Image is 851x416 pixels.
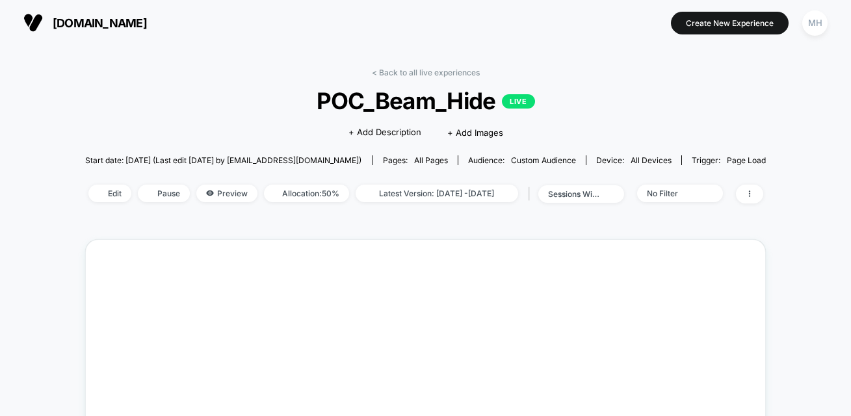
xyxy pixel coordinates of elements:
span: Custom Audience [511,155,576,165]
div: MH [802,10,828,36]
span: Device: [586,155,681,165]
span: + Add Images [447,127,503,138]
div: Audience: [468,155,576,165]
span: all pages [414,155,448,165]
div: No Filter [647,188,699,198]
span: Pause [138,185,190,202]
div: Trigger: [692,155,766,165]
button: Create New Experience [671,12,789,34]
button: MH [798,10,831,36]
span: Start date: [DATE] (Last edit [DATE] by [EMAIL_ADDRESS][DOMAIN_NAME]) [85,155,361,165]
button: [DOMAIN_NAME] [20,12,151,33]
span: POC_Beam_Hide [119,87,732,114]
span: Allocation: 50% [264,185,349,202]
img: Visually logo [23,13,43,32]
span: Latest Version: [DATE] - [DATE] [356,185,518,202]
span: Page Load [727,155,766,165]
p: LIVE [502,94,534,109]
span: Edit [88,185,131,202]
span: all devices [631,155,672,165]
span: Preview [196,185,257,202]
div: sessions with impression [548,189,600,199]
span: | [525,185,538,203]
div: Pages: [383,155,448,165]
span: + Add Description [348,126,421,139]
span: [DOMAIN_NAME] [53,16,147,30]
a: < Back to all live experiences [372,68,480,77]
